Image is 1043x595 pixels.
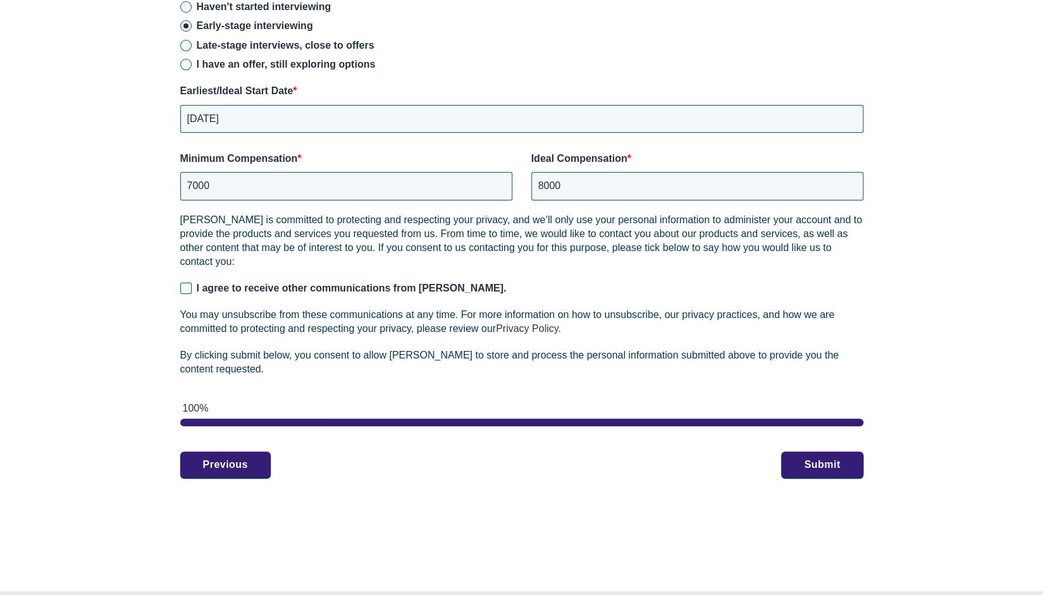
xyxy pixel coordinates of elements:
[180,1,192,13] input: Haven't started interviewing
[180,172,512,200] input: Monthly in USD
[197,40,374,51] span: Late-stage interviews, close to offers
[781,451,863,478] button: Submit
[180,59,192,70] input: I have an offer, still exploring options
[180,348,863,376] p: By clicking submit below, you consent to allow [PERSON_NAME] to store and process the personal in...
[180,20,192,32] input: Early-stage interviewing
[197,1,331,12] span: Haven't started interviewing
[197,20,313,31] span: Early-stage interviewing
[180,308,863,336] p: You may unsubscribe from these communications at any time. For more information on how to unsubsc...
[180,40,192,51] input: Late-stage interviews, close to offers
[183,402,863,415] div: 100%
[180,105,863,133] input: MM - DD - YYYY
[180,213,863,269] p: [PERSON_NAME] is committed to protecting and respecting your privacy, and we’ll only use your per...
[180,283,192,294] input: I agree to receive other communications from [PERSON_NAME].
[197,283,507,293] span: I agree to receive other communications from [PERSON_NAME].
[197,59,376,70] span: I have an offer, still exploring options
[180,419,863,426] div: page 2 of 2
[531,153,627,164] span: Ideal Compensation
[180,153,298,164] span: Minimum Compensation
[180,85,293,96] span: Earliest/Ideal Start Date
[531,172,863,200] input: Monthly in USD
[496,323,558,334] a: Privacy Policy
[180,451,271,478] button: Previous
